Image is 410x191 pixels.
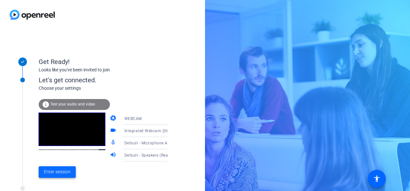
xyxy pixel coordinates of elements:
div: Get Ready! [39,57,168,67]
span: Default - Microphone Array (Realtek(R) Audio) [124,140,210,145]
mat-icon: mic_none [110,139,118,147]
button: Enter session [39,166,76,178]
div: Let's get connected. [39,75,181,85]
span: WEBCAM [124,116,142,121]
mat-icon: accessibility [373,175,381,183]
div: Looks like you've been invited to join [39,67,168,73]
span: Test your audio and video [50,102,95,106]
mat-icon: videocam [110,127,118,135]
mat-icon: info [42,101,50,108]
span: Default - Speakers (Realtek(R) Audio) [124,152,194,158]
span: Enter session [44,168,71,175]
mat-icon: volume_up [110,151,118,159]
div: Choose your settings [39,85,181,92]
span: Integrated Webcam (0bda:5581) [124,128,186,133]
mat-icon: camera [110,115,118,123]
